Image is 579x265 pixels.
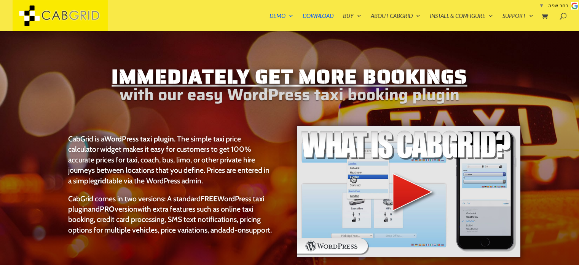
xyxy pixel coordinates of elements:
span: ▼ [539,3,544,8]
a: בחר שפה​ [539,3,569,8]
a: FREEWordPress taxi plugin [68,194,264,214]
a: WordPress taxi booking plugin Intro Video [297,252,521,259]
a: Demo [270,13,293,31]
a: PROversion [100,204,137,214]
strong: WordPress taxi plugin [104,134,174,143]
a: add-on [222,225,246,234]
a: Support [502,13,533,31]
p: CabGrid comes in two versions: A standard and with extra features such as online taxi booking, cr... [68,194,273,236]
a: Install & Configure [430,13,493,31]
h1: Immediately Get More Bookings [58,66,521,92]
h2: with our easy WordPress taxi booking plugin [58,92,521,102]
a: About CabGrid [371,13,420,31]
a: CabGrid Taxi Plugin [13,11,108,19]
img: WordPress taxi booking plugin Intro Video [297,125,521,258]
strong: PRO [100,204,115,214]
strong: grid [94,176,106,185]
a: Buy [343,13,361,31]
a: Download [303,13,333,31]
strong: FREE [201,194,217,203]
p: CabGrid is a . The simple taxi price calculator widget makes it easy for customers to get 100% ac... [68,134,273,194]
span: בחר שפה [548,3,569,8]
